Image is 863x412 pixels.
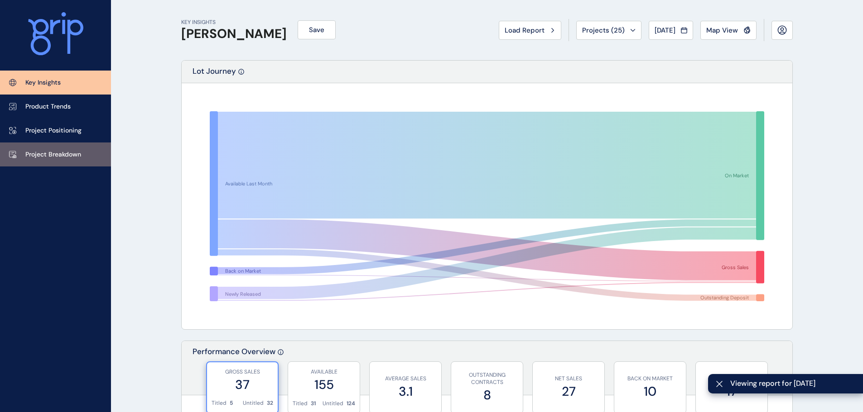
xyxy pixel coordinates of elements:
p: 32 [267,399,273,407]
p: Untitled [243,399,264,407]
p: AVAILABLE [293,368,355,376]
p: OUTSTANDING CONTRACTS [456,371,518,387]
label: 27 [537,383,600,400]
p: Titled [293,400,308,407]
p: 5 [230,399,233,407]
p: NEWLY RELEASED [700,375,763,383]
label: 10 [619,383,681,400]
p: Titled [212,399,227,407]
span: [DATE] [655,26,675,35]
button: Save [298,20,336,39]
p: Product Trends [25,102,71,111]
span: Map View [706,26,738,35]
p: 124 [347,400,355,407]
span: Viewing report for [DATE] [730,379,856,388]
p: Untitled [323,400,343,407]
label: 8 [456,386,518,404]
h1: [PERSON_NAME] [181,26,287,42]
label: 17 [700,383,763,400]
button: Map View [700,21,757,40]
span: Projects ( 25 ) [582,26,625,35]
p: NET SALES [537,375,600,383]
label: 155 [293,376,355,393]
p: Project Breakdown [25,150,81,159]
button: Projects (25) [576,21,641,40]
p: Project Positioning [25,126,82,135]
label: 37 [212,376,273,393]
p: BACK ON MARKET [619,375,681,383]
p: Key Insights [25,78,61,87]
span: Save [309,25,324,34]
p: Lot Journey [193,66,236,83]
p: Performance Overview [193,346,275,395]
button: Load Report [499,21,561,40]
p: AVERAGE SALES [374,375,437,383]
button: [DATE] [649,21,693,40]
p: KEY INSIGHTS [181,19,287,26]
label: 3.1 [374,383,437,400]
p: GROSS SALES [212,368,273,376]
p: 31 [311,400,316,407]
span: Load Report [505,26,545,35]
